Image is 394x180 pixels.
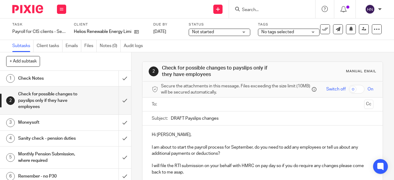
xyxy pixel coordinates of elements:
[261,30,294,34] span: No tags selected
[152,132,373,138] p: Hi [PERSON_NAME],
[37,40,62,52] a: Client tasks
[6,56,40,66] button: + Add subtask
[162,65,276,78] h1: Check for possible changes to payslips only if they have employees
[12,29,66,35] div: Payroll for CIS clients - September
[152,115,168,122] label: Subject:
[12,40,34,52] a: Subtasks
[192,30,214,34] span: Not started
[74,29,131,35] p: Helios Renewable Energy Limited
[6,118,15,127] div: 3
[189,22,250,27] label: Status
[152,144,373,157] p: I am about to start the payroll process for September, do you need to add any employees or tell u...
[326,86,346,92] span: Switch off
[365,4,375,14] img: svg%3E
[18,118,81,127] h1: Moneysoft
[6,74,15,83] div: 1
[100,40,121,52] a: Notes (0)
[6,96,15,105] div: 2
[153,30,166,34] span: [DATE]
[18,134,81,143] h1: Sanity check - pension duties
[124,40,146,52] a: Audit logs
[346,69,376,74] div: Manual email
[84,40,97,52] a: Files
[152,101,159,107] label: To:
[74,22,146,27] label: Client
[12,22,66,27] label: Task
[241,7,297,13] input: Search
[66,40,81,52] a: Emails
[153,22,181,27] label: Due by
[368,86,373,92] span: On
[161,83,310,96] span: Secure the attachments in this message. Files exceeding the size limit (10MB) will be secured aut...
[149,66,159,76] div: 2
[6,153,15,162] div: 5
[6,134,15,143] div: 4
[364,100,373,109] button: Cc
[18,90,81,111] h1: Check for possible changes to payslips only if they have employees
[258,22,320,27] label: Tags
[18,74,81,83] h1: Check Notes
[12,5,43,13] img: Pixie
[152,163,373,175] p: I will file the RTI submission on your behalf with HMRC on pay day so if you do require any chang...
[18,150,81,165] h1: Monthly Pension Submission, where required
